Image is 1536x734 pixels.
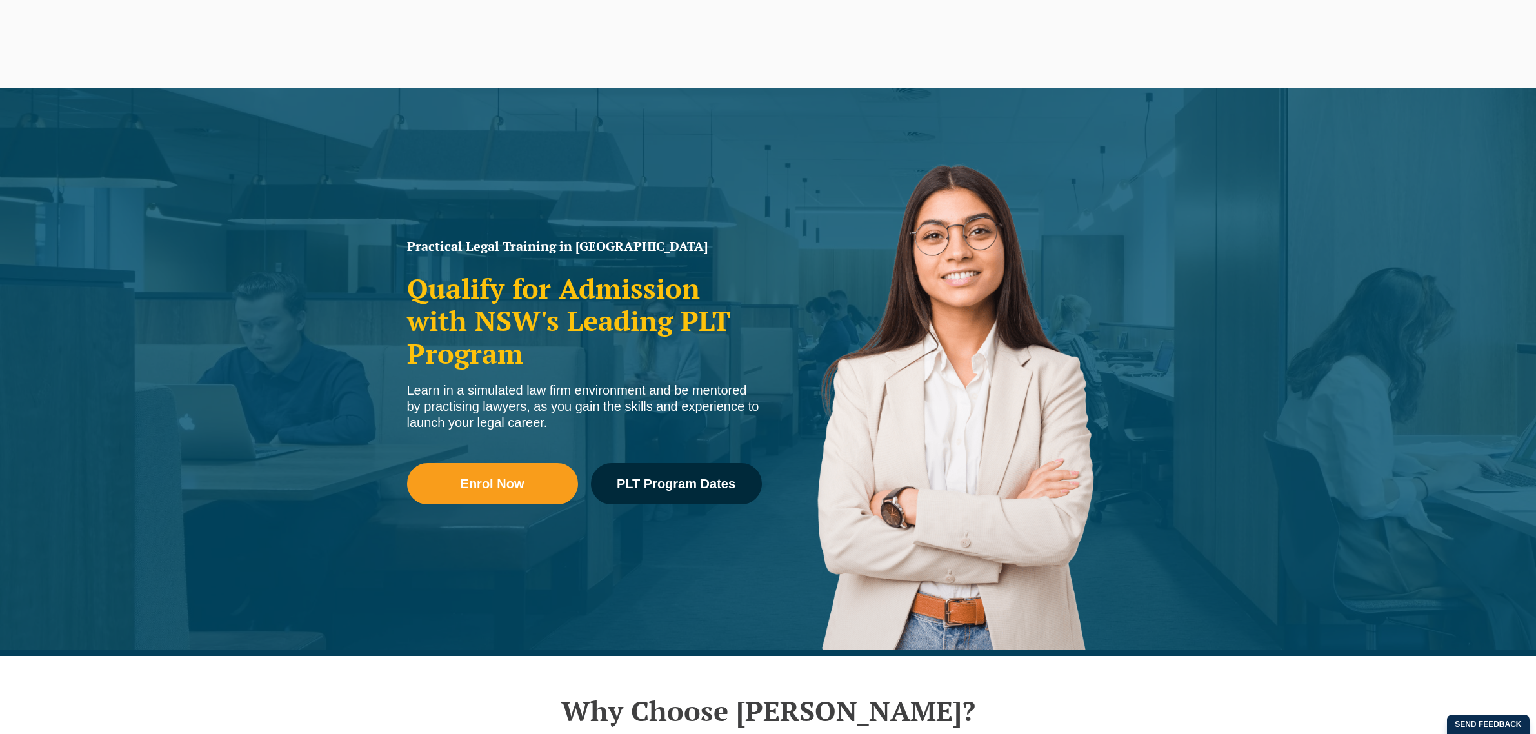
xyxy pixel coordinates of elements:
h1: Practical Legal Training in [GEOGRAPHIC_DATA] [407,240,762,253]
div: Learn in a simulated law firm environment and be mentored by practising lawyers, as you gain the ... [407,382,762,431]
span: PLT Program Dates [617,477,735,490]
a: Enrol Now [407,463,578,504]
span: Enrol Now [461,477,524,490]
h2: Why Choose [PERSON_NAME]? [401,695,1136,727]
a: PLT Program Dates [591,463,762,504]
h2: Qualify for Admission with NSW's Leading PLT Program [407,272,762,370]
